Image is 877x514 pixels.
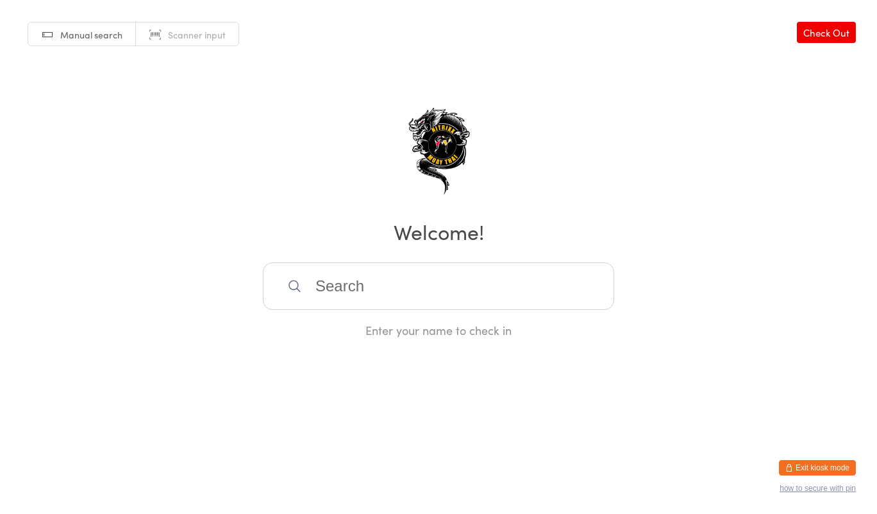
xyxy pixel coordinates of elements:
[780,484,856,493] button: how to secure with pin
[60,28,122,41] span: Manual search
[797,22,856,43] a: Check Out
[390,103,487,199] img: Nitrixx Fitness
[168,28,226,41] span: Scanner input
[263,322,614,338] div: Enter your name to check in
[263,262,614,310] input: Search
[13,217,864,246] h2: Welcome!
[779,460,856,475] button: Exit kiosk mode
